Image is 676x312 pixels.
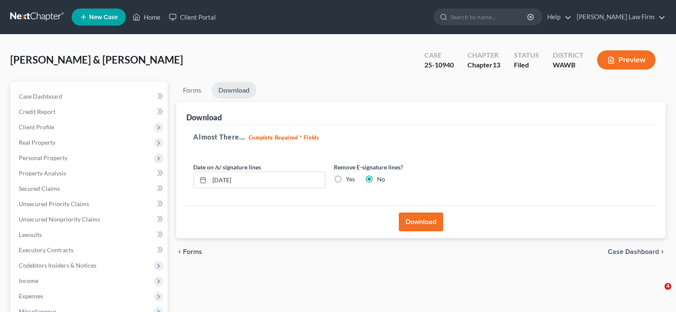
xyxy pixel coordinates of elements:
[467,50,500,60] div: Chapter
[12,166,168,181] a: Property Analysis
[19,216,100,223] span: Unsecured Nonpriority Claims
[212,82,256,99] a: Download
[193,163,261,172] label: Date on /s/ signature lines
[128,9,165,25] a: Home
[19,200,89,207] span: Unsecured Priority Claims
[514,60,539,70] div: Filed
[399,213,443,231] button: Download
[12,242,168,258] a: Executory Contracts
[209,172,325,188] input: MM/DD/YYYY
[12,89,168,104] a: Case Dashboard
[424,50,454,60] div: Case
[659,248,666,255] i: chevron_right
[377,175,385,184] label: No
[450,9,528,25] input: Search by name...
[176,248,214,255] button: chevron_left Forms
[12,212,168,227] a: Unsecured Nonpriority Claims
[493,61,500,69] span: 13
[176,248,183,255] i: chevron_left
[19,262,96,269] span: Codebtors Insiders & Notices
[553,50,583,60] div: District
[19,154,67,161] span: Personal Property
[12,196,168,212] a: Unsecured Priority Claims
[193,132,649,142] h5: Almost There...
[19,231,42,238] span: Lawsuits
[19,108,55,115] span: Credit Report
[597,50,656,70] button: Preview
[467,60,500,70] div: Chapter
[12,181,168,196] a: Secured Claims
[249,134,319,141] strong: Complete Required * Fields
[19,93,62,100] span: Case Dashboard
[165,9,220,25] a: Client Portal
[334,163,466,172] label: Remove E-signature lines?
[12,227,168,242] a: Lawsuits
[19,277,38,284] span: Income
[19,123,54,131] span: Client Profile
[12,104,168,120] a: Credit Report
[647,283,667,303] iframe: Intercom live chat
[19,185,60,192] span: Secured Claims
[543,9,572,25] a: Help
[553,60,583,70] div: WAWB
[176,82,208,99] a: Forms
[10,53,183,66] span: [PERSON_NAME] & [PERSON_NAME]
[19,292,43,300] span: Expenses
[572,9,665,25] a: [PERSON_NAME] Law Firm
[346,175,355,184] label: Yes
[608,248,666,255] a: Case Dashboard chevron_right
[19,139,55,146] span: Real Property
[19,169,66,177] span: Property Analysis
[608,248,659,255] span: Case Dashboard
[19,246,73,254] span: Executory Contracts
[514,50,539,60] div: Status
[664,283,671,290] span: 4
[89,14,118,20] span: New Case
[424,60,454,70] div: 25-10940
[186,112,222,122] div: Download
[183,248,202,255] span: Forms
